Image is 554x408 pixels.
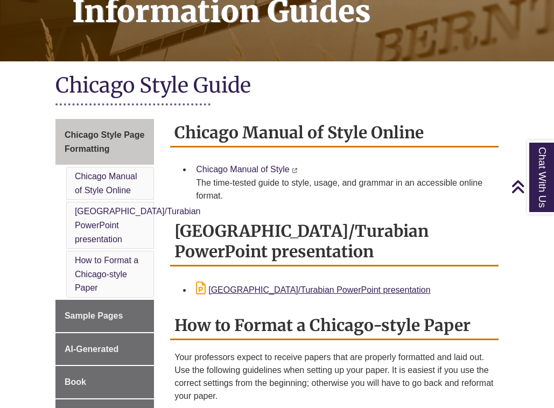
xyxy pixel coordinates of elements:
h2: How to Format a Chicago-style Paper [170,312,499,340]
i: This link opens in a new window [292,168,298,173]
h2: [GEOGRAPHIC_DATA]/Turabian PowerPoint presentation [170,217,499,266]
span: Sample Pages [65,311,123,320]
span: Book [65,377,86,386]
a: Book [55,366,154,398]
p: Your professors expect to receive papers that are properly formatted and laid out. Use the follow... [174,351,494,403]
a: Chicago Manual of Style Online [75,172,137,195]
span: AI-Generated [65,344,118,354]
a: [GEOGRAPHIC_DATA]/Turabian PowerPoint presentation [196,285,430,294]
div: The time-tested guide to style, usage, and grammar in an accessible online format. [196,177,490,202]
a: Sample Pages [55,300,154,332]
h2: Chicago Manual of Style Online [170,119,499,147]
a: [GEOGRAPHIC_DATA]/Turabian PowerPoint presentation [75,207,201,243]
a: Chicago Manual of Style [196,165,289,174]
a: How to Format a Chicago-style Paper [75,256,138,292]
a: Back to Top [511,179,551,194]
a: AI-Generated [55,333,154,365]
span: Chicago Style Page Formatting [65,130,145,153]
h1: Chicago Style Guide [55,72,499,101]
a: Chicago Style Page Formatting [55,119,154,165]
